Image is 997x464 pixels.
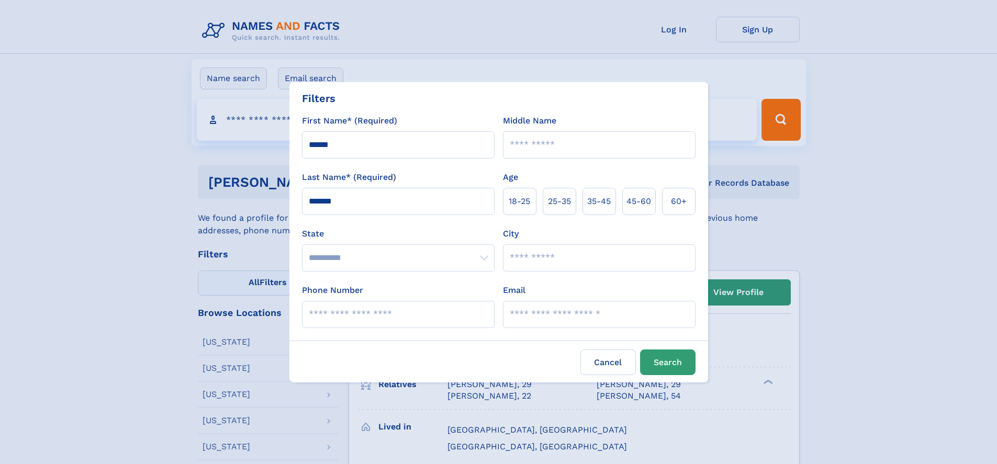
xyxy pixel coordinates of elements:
label: Last Name* (Required) [302,171,396,184]
label: State [302,228,495,240]
label: First Name* (Required) [302,115,397,127]
button: Search [640,349,696,375]
span: 45‑60 [626,195,651,208]
span: 60+ [671,195,687,208]
span: 18‑25 [509,195,530,208]
label: Age [503,171,518,184]
label: Email [503,284,525,297]
div: Filters [302,90,335,106]
label: City [503,228,519,240]
label: Middle Name [503,115,556,127]
label: Phone Number [302,284,363,297]
span: 25‑35 [548,195,571,208]
label: Cancel [580,349,636,375]
span: 35‑45 [587,195,611,208]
